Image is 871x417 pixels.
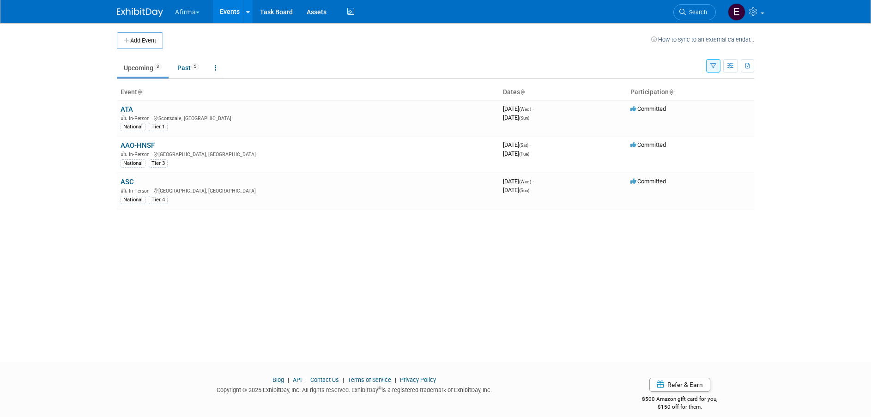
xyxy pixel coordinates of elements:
[393,376,399,383] span: |
[499,85,627,100] th: Dates
[519,107,531,112] span: (Wed)
[117,85,499,100] th: Event
[121,178,134,186] a: ASC
[519,115,529,121] span: (Sun)
[149,123,168,131] div: Tier 1
[303,376,309,383] span: |
[121,141,155,150] a: AAO-HNSF
[686,9,707,16] span: Search
[605,403,755,411] div: $150 off for them.
[154,63,162,70] span: 3
[348,376,391,383] a: Terms of Service
[503,187,529,193] span: [DATE]
[627,85,754,100] th: Participation
[129,115,152,121] span: In-Person
[117,8,163,17] img: ExhibitDay
[630,141,666,148] span: Committed
[117,32,163,49] button: Add Event
[285,376,291,383] span: |
[170,59,206,77] a: Past5
[503,178,534,185] span: [DATE]
[149,159,168,168] div: Tier 3
[121,123,145,131] div: National
[532,105,534,112] span: -
[121,114,496,121] div: Scottsdale, [GEOGRAPHIC_DATA]
[530,141,531,148] span: -
[519,179,531,184] span: (Wed)
[117,384,592,394] div: Copyright © 2025 ExhibitDay, Inc. All rights reserved. ExhibitDay is a registered trademark of Ex...
[121,188,127,193] img: In-Person Event
[378,386,381,391] sup: ®
[121,150,496,157] div: [GEOGRAPHIC_DATA], [GEOGRAPHIC_DATA]
[519,151,529,157] span: (Tue)
[669,88,673,96] a: Sort by Participation Type
[503,150,529,157] span: [DATE]
[121,187,496,194] div: [GEOGRAPHIC_DATA], [GEOGRAPHIC_DATA]
[651,36,754,43] a: How to sync to an external calendar...
[400,376,436,383] a: Privacy Policy
[503,114,529,121] span: [DATE]
[728,3,745,21] img: Emma Mitchell
[149,196,168,204] div: Tier 4
[121,151,127,156] img: In-Person Event
[293,376,302,383] a: API
[519,188,529,193] span: (Sun)
[605,389,755,411] div: $500 Amazon gift card for you,
[503,105,534,112] span: [DATE]
[340,376,346,383] span: |
[519,143,528,148] span: (Sat)
[520,88,525,96] a: Sort by Start Date
[310,376,339,383] a: Contact Us
[121,159,145,168] div: National
[129,188,152,194] span: In-Person
[129,151,152,157] span: In-Person
[137,88,142,96] a: Sort by Event Name
[121,196,145,204] div: National
[191,63,199,70] span: 5
[272,376,284,383] a: Blog
[121,115,127,120] img: In-Person Event
[117,59,169,77] a: Upcoming3
[532,178,534,185] span: -
[630,105,666,112] span: Committed
[630,178,666,185] span: Committed
[503,141,531,148] span: [DATE]
[649,378,710,392] a: Refer & Earn
[121,105,133,114] a: ATA
[673,4,716,20] a: Search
